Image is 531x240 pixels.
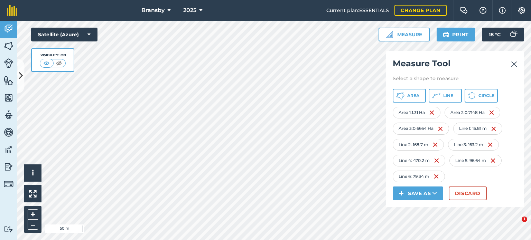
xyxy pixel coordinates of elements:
[443,93,453,98] span: Line
[487,141,493,149] img: svg+xml;base64,PHN2ZyB4bWxucz0iaHR0cDovL3d3dy53My5vcmcvMjAwMC9zdmciIHdpZHRoPSIxNiIgaGVpZ2h0PSIyNC...
[393,107,440,118] div: Area 1 : 1.31 Ha
[393,186,443,200] button: Save as
[4,162,13,172] img: svg+xml;base64,PD94bWwgdmVyc2lvbj0iMS4wIiBlbmNvZGluZz0idXRmLTgiPz4KPCEtLSBHZW5lcmF0b3I6IEFkb2JlIE...
[4,41,13,51] img: svg+xml;base64,PHN2ZyB4bWxucz0iaHR0cDovL3d3dy53My5vcmcvMjAwMC9zdmciIHdpZHRoPSI1NiIgaGVpZ2h0PSI2MC...
[432,141,438,149] img: svg+xml;base64,PHN2ZyB4bWxucz0iaHR0cDovL3d3dy53My5vcmcvMjAwMC9zdmciIHdpZHRoPSIxNiIgaGVpZ2h0PSIyNC...
[4,127,13,137] img: svg+xml;base64,PD94bWwgdmVyc2lvbj0iMS4wIiBlbmNvZGluZz0idXRmLTgiPz4KPCEtLSBHZW5lcmF0b3I6IEFkb2JlIE...
[489,108,494,117] img: svg+xml;base64,PHN2ZyB4bWxucz0iaHR0cDovL3d3dy53My5vcmcvMjAwMC9zdmciIHdpZHRoPSIxNiIgaGVpZ2h0PSIyNC...
[393,171,445,182] div: Line 6 : 79.34 m
[499,6,506,15] img: svg+xml;base64,PHN2ZyB4bWxucz0iaHR0cDovL3d3dy53My5vcmcvMjAwMC9zdmciIHdpZHRoPSIxNyIgaGVpZ2h0PSIxNy...
[4,58,13,68] img: svg+xml;base64,PD94bWwgdmVyc2lvbj0iMS4wIiBlbmNvZGluZz0idXRmLTgiPz4KPCEtLSBHZW5lcmF0b3I6IEFkb2JlIE...
[4,144,13,155] img: svg+xml;base64,PD94bWwgdmVyc2lvbj0iMS4wIiBlbmNvZGluZz0idXRmLTgiPz4KPCEtLSBHZW5lcmF0b3I6IEFkb2JlIE...
[31,28,97,41] button: Satellite (Azure)
[438,125,443,133] img: svg+xml;base64,PHN2ZyB4bWxucz0iaHR0cDovL3d3dy53My5vcmcvMjAwMC9zdmciIHdpZHRoPSIxNiIgaGVpZ2h0PSIyNC...
[393,89,426,103] button: Area
[465,89,498,103] button: Circle
[437,28,475,41] button: Print
[4,75,13,86] img: svg+xml;base64,PHN2ZyB4bWxucz0iaHR0cDovL3d3dy53My5vcmcvMjAwMC9zdmciIHdpZHRoPSI1NiIgaGVpZ2h0PSI2MC...
[40,52,66,58] div: Visibility: On
[445,107,500,118] div: Area 2 : 0.7148 Ha
[4,110,13,120] img: svg+xml;base64,PD94bWwgdmVyc2lvbj0iMS4wIiBlbmNvZGluZz0idXRmLTgiPz4KPCEtLSBHZW5lcmF0b3I6IEFkb2JlIE...
[443,30,449,39] img: svg+xml;base64,PHN2ZyB4bWxucz0iaHR0cDovL3d3dy53My5vcmcvMjAwMC9zdmciIHdpZHRoPSIxOSIgaGVpZ2h0PSIyNC...
[429,108,435,117] img: svg+xml;base64,PHN2ZyB4bWxucz0iaHR0cDovL3d3dy53My5vcmcvMjAwMC9zdmciIHdpZHRoPSIxNiIgaGVpZ2h0PSIyNC...
[491,125,496,133] img: svg+xml;base64,PHN2ZyB4bWxucz0iaHR0cDovL3d3dy53My5vcmcvMjAwMC9zdmciIHdpZHRoPSIxNiIgaGVpZ2h0PSIyNC...
[478,93,494,98] span: Circle
[407,93,419,98] span: Area
[393,155,445,166] div: Line 4 : 470.2 m
[141,6,165,15] span: Bransby
[7,5,17,16] img: fieldmargin Logo
[379,28,430,41] button: Measure
[393,139,444,151] div: Line 2 : 168.7 m
[326,7,389,14] span: Current plan : ESSENTIALS
[506,28,520,41] img: svg+xml;base64,PD94bWwgdmVyc2lvbj0iMS4wIiBlbmNvZGluZz0idXRmLTgiPz4KPCEtLSBHZW5lcmF0b3I6IEFkb2JlIE...
[32,169,34,177] span: i
[24,164,41,182] button: i
[399,189,404,198] img: svg+xml;base64,PHN2ZyB4bWxucz0iaHR0cDovL3d3dy53My5vcmcvMjAwMC9zdmciIHdpZHRoPSIxNCIgaGVpZ2h0PSIyNC...
[393,123,449,134] div: Area 3 : 0.6664 Ha
[511,60,517,68] img: svg+xml;base64,PHN2ZyB4bWxucz0iaHR0cDovL3d3dy53My5vcmcvMjAwMC9zdmciIHdpZHRoPSIyMiIgaGVpZ2h0PSIzMC...
[4,226,13,232] img: svg+xml;base64,PD94bWwgdmVyc2lvbj0iMS4wIiBlbmNvZGluZz0idXRmLTgiPz4KPCEtLSBHZW5lcmF0b3I6IEFkb2JlIE...
[459,7,468,14] img: Two speech bubbles overlapping with the left bubble in the forefront
[429,89,462,103] button: Line
[507,217,524,233] iframe: Intercom live chat
[449,186,487,200] button: Discard
[448,139,499,151] div: Line 3 : 163.2 m
[393,75,517,82] p: Select a shape to measure
[394,5,447,16] a: Change plan
[490,156,496,165] img: svg+xml;base64,PHN2ZyB4bWxucz0iaHR0cDovL3d3dy53My5vcmcvMjAwMC9zdmciIHdpZHRoPSIxNiIgaGVpZ2h0PSIyNC...
[4,23,13,34] img: svg+xml;base64,PD94bWwgdmVyc2lvbj0iMS4wIiBlbmNvZGluZz0idXRmLTgiPz4KPCEtLSBHZW5lcmF0b3I6IEFkb2JlIE...
[28,209,38,220] button: +
[28,220,38,230] button: –
[183,6,196,15] span: 2025
[393,58,517,72] h2: Measure Tool
[4,179,13,189] img: svg+xml;base64,PD94bWwgdmVyc2lvbj0iMS4wIiBlbmNvZGluZz0idXRmLTgiPz4KPCEtLSBHZW5lcmF0b3I6IEFkb2JlIE...
[42,60,51,67] img: svg+xml;base64,PHN2ZyB4bWxucz0iaHR0cDovL3d3dy53My5vcmcvMjAwMC9zdmciIHdpZHRoPSI1MCIgaGVpZ2h0PSI0MC...
[489,28,501,41] span: 18 ° C
[518,7,526,14] img: A cog icon
[453,123,502,134] div: Line 1 : 15.81 m
[55,60,63,67] img: svg+xml;base64,PHN2ZyB4bWxucz0iaHR0cDovL3d3dy53My5vcmcvMjAwMC9zdmciIHdpZHRoPSI1MCIgaGVpZ2h0PSI0MC...
[4,93,13,103] img: svg+xml;base64,PHN2ZyB4bWxucz0iaHR0cDovL3d3dy53My5vcmcvMjAwMC9zdmciIHdpZHRoPSI1NiIgaGVpZ2h0PSI2MC...
[482,28,524,41] button: 18 °C
[522,217,527,222] span: 1
[449,155,502,166] div: Line 5 : 96.64 m
[29,190,37,198] img: Four arrows, one pointing top left, one top right, one bottom right and the last bottom left
[434,172,439,181] img: svg+xml;base64,PHN2ZyB4bWxucz0iaHR0cDovL3d3dy53My5vcmcvMjAwMC9zdmciIHdpZHRoPSIxNiIgaGVpZ2h0PSIyNC...
[479,7,487,14] img: A question mark icon
[386,31,393,38] img: Ruler icon
[434,156,439,165] img: svg+xml;base64,PHN2ZyB4bWxucz0iaHR0cDovL3d3dy53My5vcmcvMjAwMC9zdmciIHdpZHRoPSIxNiIgaGVpZ2h0PSIyNC...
